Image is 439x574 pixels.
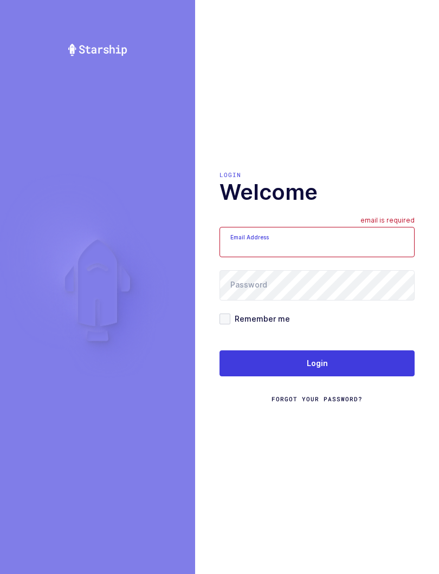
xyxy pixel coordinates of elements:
[360,216,415,227] div: email is required
[219,350,415,376] button: Login
[230,314,290,324] span: Remember me
[307,358,328,369] span: Login
[67,43,128,56] img: Starship
[219,171,415,179] div: Login
[272,395,363,403] a: Forgot Your Password?
[219,179,415,205] h1: Welcome
[219,270,415,301] input: Password
[219,227,415,257] input: Email Address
